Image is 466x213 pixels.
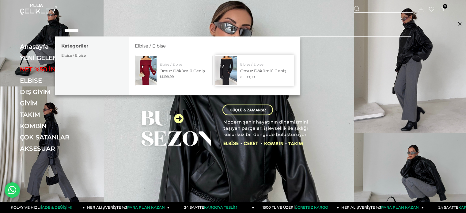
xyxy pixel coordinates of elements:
span: KARGOYA TESLİM [204,205,237,210]
span: PARA PUAN KAZAN [127,205,165,210]
span: İADE & DEĞİŞİM! [41,205,71,210]
a: 0 [440,7,444,12]
h3: Kategoriler [55,43,129,49]
a: Elbise / Elbise [61,53,86,58]
a: NET %50 İNDİRİM [20,66,104,73]
a: DIŞ GİYİM [20,88,104,96]
a: HER ALIŞVERİŞTE %3PARA PUAN KAZAN [85,202,170,213]
a: YENİ GELENLER [20,54,104,62]
a: ÇOK SATANLAR [20,134,104,141]
a: Elbise / Elbise Omuz Dökümlü Geniş Kol Ucu Detaylı Milenko Siyah Triko Kadın elbise 26K020 ₺1.199,99 [215,55,294,86]
a: Anasayfa [20,43,104,50]
a: AKSESUAR [20,145,104,152]
div: Omuz Dökümlü Geniş Kol Ucu Detaylı Milenko Bordo Triko Kadın elbise 26K020 [160,68,209,74]
a: Elbise / Elbise Omuz Dökümlü Geniş Kol Ucu Detaylı Milenko Bordo Triko Kadın elbise 26K020 ₺1.199,99 [135,55,213,86]
img: milenko-triko-elbise-26k020-b8d40-.jpg [135,56,157,85]
a: 24 SAATTEKARGOYA TESLİM [169,202,254,213]
div: Omuz Dökümlü Geniş Kol Ucu Detaylı Milenko Siyah Triko Kadın elbise 26K020 [240,68,291,74]
a: ELBİSE [20,77,104,84]
h3: Elbise / Elbise [135,43,294,49]
span: PARA PUAN KAZAN [381,205,419,210]
a: 1500 TL VE ÜZERİÜCRETSİZ KARGO [254,202,339,213]
span: ₺1.199,99 [240,74,255,79]
img: logo [20,4,57,15]
a: KOMBİN [20,122,104,130]
span: 0 [443,4,447,9]
div: Elbise / Elbise [240,62,291,66]
div: Elbise / Elbise [160,62,209,67]
span: ₺1.199,99 [160,74,174,79]
a: GİYİM [20,100,104,107]
img: milenko-triko-elbise-26k020-5-aaae.jpg [215,56,237,85]
a: HER ALIŞVERİŞTE %3PARA PUAN KAZAN [339,202,424,213]
a: TAKIM [20,111,104,118]
span: ÜCRETSİZ KARGO [295,205,328,210]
